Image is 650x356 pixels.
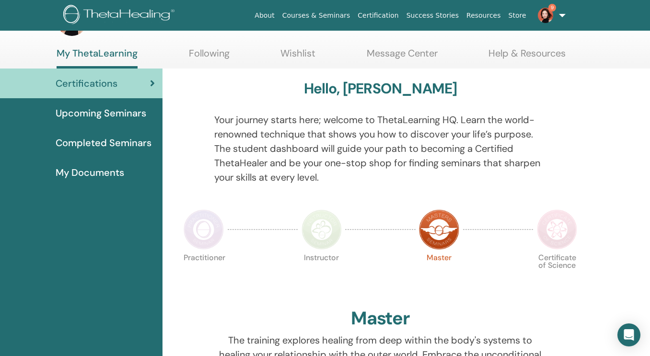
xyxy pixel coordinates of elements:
[184,254,224,294] p: Practitioner
[189,47,230,66] a: Following
[488,47,566,66] a: Help & Resources
[537,209,577,250] img: Certificate of Science
[354,7,402,24] a: Certification
[302,209,342,250] img: Instructor
[537,254,577,294] p: Certificate of Science
[251,7,278,24] a: About
[304,80,457,97] h3: Hello, [PERSON_NAME]
[184,209,224,250] img: Practitioner
[463,7,505,24] a: Resources
[280,47,315,66] a: Wishlist
[617,323,640,346] div: Open Intercom Messenger
[214,113,546,184] p: Your journey starts here; welcome to ThetaLearning HQ. Learn the world-renowned technique that sh...
[56,106,146,120] span: Upcoming Seminars
[302,254,342,294] p: Instructor
[57,47,138,69] a: My ThetaLearning
[63,5,178,26] img: logo.png
[56,136,151,150] span: Completed Seminars
[56,76,117,91] span: Certifications
[403,7,463,24] a: Success Stories
[56,165,124,180] span: My Documents
[419,254,459,294] p: Master
[538,8,553,23] img: default.jpg
[419,209,459,250] img: Master
[351,308,410,330] h2: Master
[279,7,354,24] a: Courses & Seminars
[367,47,438,66] a: Message Center
[505,7,530,24] a: Store
[548,4,556,11] span: 9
